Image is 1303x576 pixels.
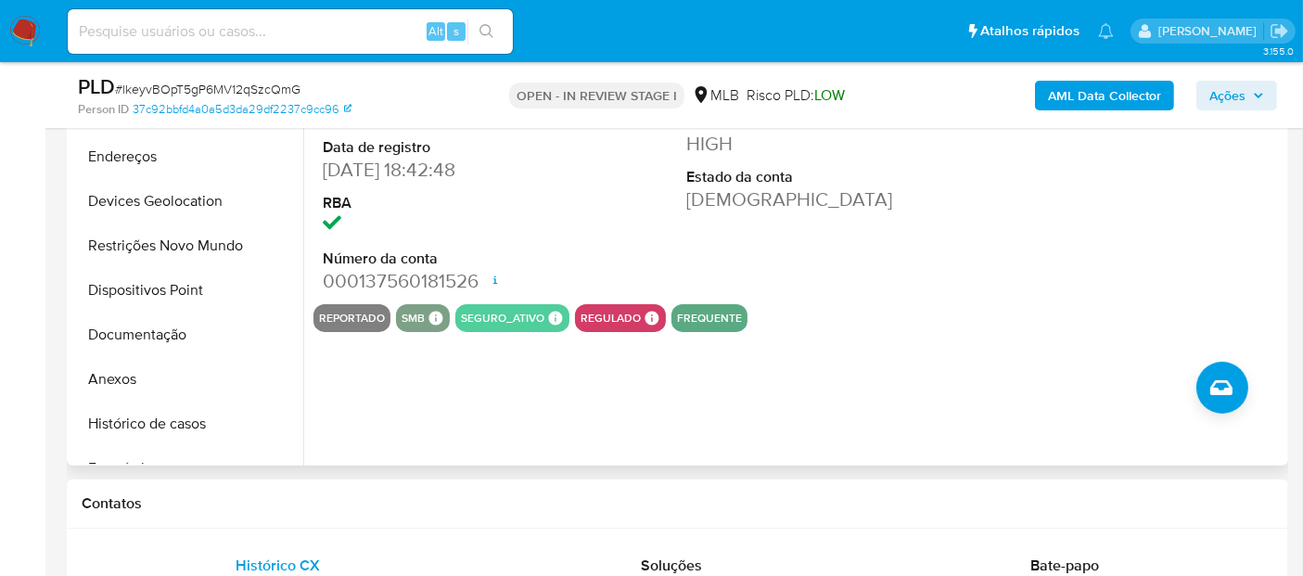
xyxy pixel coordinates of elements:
[68,19,513,44] input: Pesquise usuários ou casos...
[71,446,303,491] button: Empréstimos
[402,314,425,322] button: smb
[509,83,684,109] p: OPEN - IN REVIEW STAGE I
[78,71,115,101] b: PLD
[236,555,321,576] span: Histórico CX
[692,85,739,106] div: MLB
[428,22,443,40] span: Alt
[78,101,129,118] b: Person ID
[461,314,544,322] button: seguro_ativo
[319,314,385,322] button: reportado
[453,22,459,40] span: s
[71,402,303,446] button: Histórico de casos
[980,21,1079,41] span: Atalhos rápidos
[814,84,845,106] span: LOW
[1158,22,1263,40] p: leticia.siqueira@mercadolivre.com
[1098,23,1114,39] a: Notificações
[71,268,303,313] button: Dispositivos Point
[686,131,911,157] dd: HIGH
[323,268,547,294] dd: 000137560181526
[323,137,547,158] dt: Data de registro
[1263,44,1294,58] span: 3.155.0
[133,101,351,118] a: 37c92bbfd4a0a5d3da29df2237c9cc96
[71,313,303,357] button: Documentação
[581,314,641,322] button: regulado
[323,157,547,183] dd: [DATE] 18:42:48
[1030,555,1099,576] span: Bate-papo
[1270,21,1289,41] a: Sair
[71,224,303,268] button: Restrições Novo Mundo
[82,494,1273,513] h1: Contatos
[1035,81,1174,110] button: AML Data Collector
[686,186,911,212] dd: [DEMOGRAPHIC_DATA]
[686,167,911,187] dt: Estado da conta
[1048,81,1161,110] b: AML Data Collector
[323,193,547,213] dt: RBA
[677,314,742,322] button: frequente
[641,555,702,576] span: Soluções
[1196,81,1277,110] button: Ações
[323,249,547,269] dt: Número da conta
[747,85,845,106] span: Risco PLD:
[71,179,303,224] button: Devices Geolocation
[467,19,505,45] button: search-icon
[71,134,303,179] button: Endereços
[71,357,303,402] button: Anexos
[115,80,300,98] span: # lkeyvBOpT5gP6MV12qSzcQmG
[1209,81,1246,110] span: Ações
